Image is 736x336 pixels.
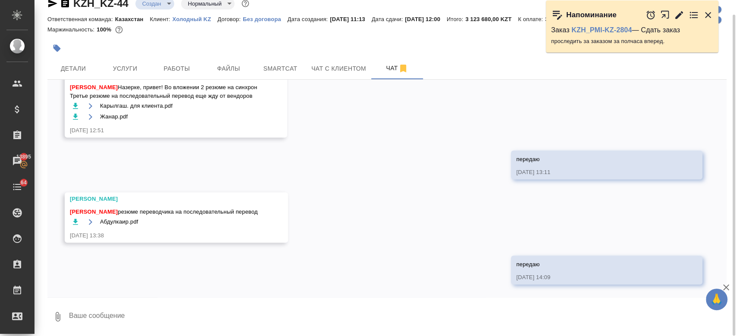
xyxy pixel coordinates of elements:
div: [DATE] 12:51 [70,126,257,135]
p: Договор: [217,16,243,22]
p: Без договора [243,16,288,22]
span: 13895 [11,152,36,161]
p: Напоминание [566,11,617,19]
span: передаю [516,156,539,162]
p: Ответственная команда: [47,16,115,22]
span: Абдулкаир.pdf [100,218,138,226]
span: Чат с клиентом [311,63,366,74]
button: 🙏 [706,289,727,310]
div: [DATE] 13:11 [516,168,672,177]
span: Детали [53,63,94,74]
p: К оплате: [518,16,545,22]
div: [DATE] 13:38 [70,231,258,240]
button: Открыть на драйве [85,111,96,122]
span: Чат [376,63,418,74]
button: Скачать [70,100,81,111]
button: Отложить [645,10,656,20]
p: 3 123 680,00 KZT [545,16,598,22]
p: проследить за заказом за полчаса вперед. [551,37,713,46]
span: передаю [516,261,539,268]
p: [DATE] 11:13 [330,16,372,22]
span: резюме переводчика на последовательный перевод [70,208,258,216]
p: Дата сдачи: [372,16,405,22]
span: Назерке, привет! Во вложении 2 резюме на синхрон Третье резюме на последовательный перевод еще жд... [70,83,257,100]
span: Жанар.pdf [100,112,128,121]
button: Открыть на драйве [85,216,96,227]
span: Карылгаш. для клиента.pdf [100,102,172,110]
button: Скачать [70,111,81,122]
a: KZH_PMI-KZ-2804 [571,26,632,34]
span: Файлы [208,63,249,74]
p: Итого: [447,16,465,22]
span: 🙏 [709,290,724,308]
p: Холодный KZ [172,16,218,22]
button: 0.00 KZT; [113,24,125,35]
button: Редактировать [674,10,684,20]
button: Открыть на драйве [85,100,96,111]
p: Маржинальность: [47,26,97,33]
p: 100% [97,26,113,33]
span: Работы [156,63,197,74]
a: Холодный KZ [172,15,218,22]
p: Заказ — Сдать заказ [551,26,713,34]
button: Открыть в новой вкладке [660,6,670,24]
button: Перейти в todo [689,10,699,20]
button: Добавить тэг [47,39,66,58]
svg: Отписаться [398,63,408,74]
span: [PERSON_NAME] [70,84,118,90]
a: Без договора [243,15,288,22]
span: [PERSON_NAME] [70,208,118,215]
span: Smartcat [260,63,301,74]
a: 64 [2,176,32,198]
span: Услуги [104,63,146,74]
p: Дата создания: [288,16,330,22]
button: Скачать [70,216,81,227]
p: Казахстан [115,16,150,22]
p: [DATE] 12:00 [405,16,447,22]
p: Клиент: [150,16,172,22]
span: 64 [16,178,32,187]
a: 13895 [2,150,32,172]
button: Закрыть [703,10,713,20]
div: [PERSON_NAME] [70,195,258,203]
div: [DATE] 14:09 [516,273,672,282]
p: 3 123 680,00 KZT [465,16,518,22]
